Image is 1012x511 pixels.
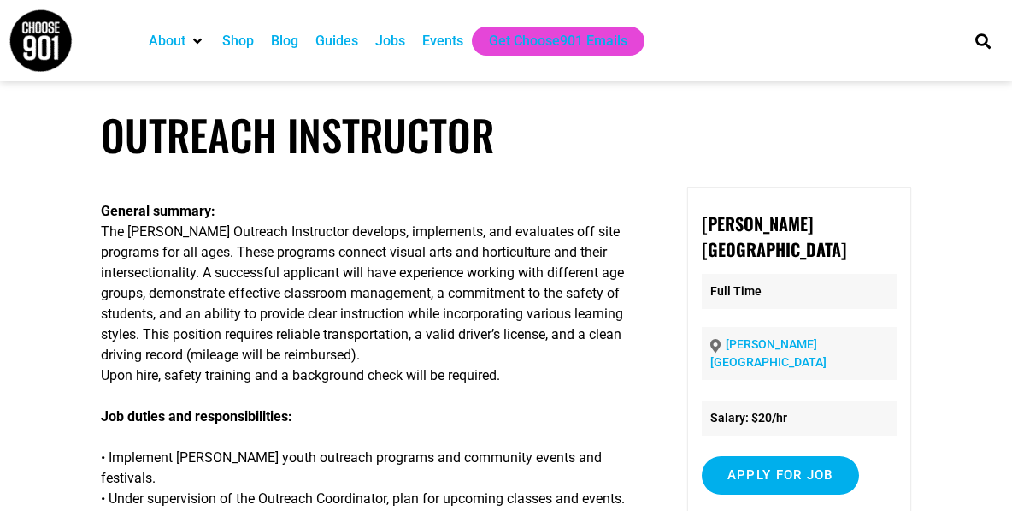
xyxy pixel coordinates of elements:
[489,31,627,51] a: Get Choose901 Emails
[101,408,292,425] strong: Job duties and responsibilities:
[315,31,358,51] a: Guides
[140,27,214,56] div: About
[222,31,254,51] a: Shop
[140,27,946,56] nav: Main nav
[702,274,897,309] p: Full Time
[702,211,846,262] strong: [PERSON_NAME][GEOGRAPHIC_DATA]
[101,203,215,219] strong: General summary:
[968,27,997,55] div: Search
[710,337,827,369] a: [PERSON_NAME][GEOGRAPHIC_DATA]
[101,201,646,386] p: The [PERSON_NAME] Outreach Instructor develops, implements, and evaluates off site programs for a...
[702,401,897,436] li: Salary: $20/hr
[101,110,910,160] h1: Outreach Instructor
[422,31,463,51] a: Events
[149,31,185,51] a: About
[271,31,298,51] a: Blog
[702,456,859,495] input: Apply for job
[375,31,405,51] a: Jobs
